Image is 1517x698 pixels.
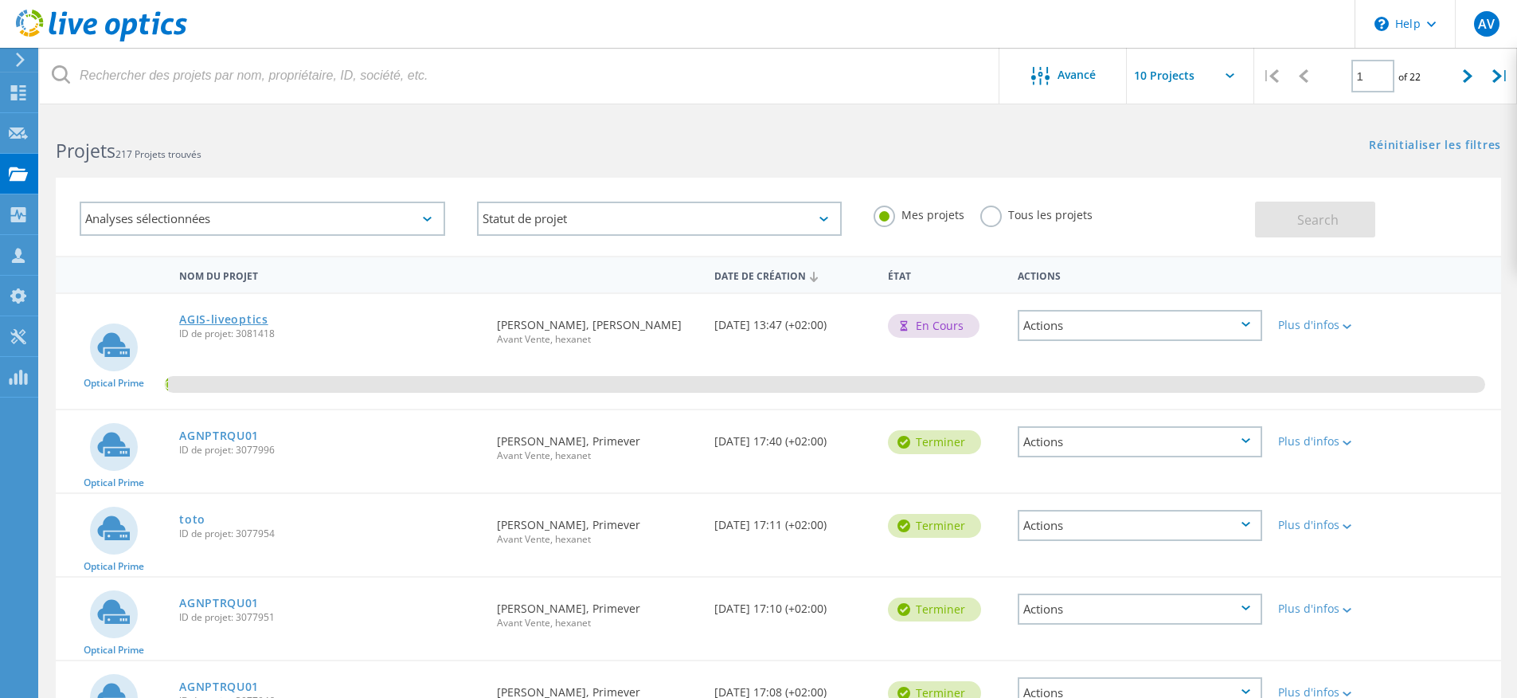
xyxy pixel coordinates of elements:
[888,314,979,338] div: En cours
[179,329,481,339] span: ID de projet: 3081418
[1255,202,1375,237] button: Search
[179,445,481,455] span: ID de projet: 3077996
[888,430,981,454] div: Terminer
[477,202,843,236] div: Statut de projet
[1254,48,1287,104] div: |
[40,48,1000,104] input: Rechercher des projets par nom, propriétaire, ID, société, etc.
[84,378,144,388] span: Optical Prime
[84,562,144,571] span: Optical Prime
[1010,260,1270,289] div: Actions
[1018,594,1262,625] div: Actions
[1369,139,1501,153] a: Réinitialiser les filtres
[84,645,144,655] span: Optical Prime
[179,529,481,539] span: ID de projet: 3077954
[1374,17,1389,31] svg: \n
[1297,211,1339,229] span: Search
[880,260,1010,289] div: État
[1278,520,1378,531] div: Plus d'infos
[888,514,981,538] div: Terminer
[80,202,445,236] div: Analyses sélectionnées
[706,294,880,347] div: [DATE] 13:47 (+02:00)
[1484,48,1517,104] div: |
[706,494,880,547] div: [DATE] 17:11 (+02:00)
[84,478,144,488] span: Optical Prime
[179,613,481,622] span: ID de projet: 3077951
[1278,436,1378,447] div: Plus d'infos
[489,294,706,360] div: [PERSON_NAME], [PERSON_NAME]
[1018,310,1262,341] div: Actions
[497,618,698,628] span: Avant Vente, hexanet
[1278,603,1378,614] div: Plus d'infos
[888,598,981,622] div: Terminer
[706,578,880,630] div: [DATE] 17:10 (+02:00)
[1278,687,1378,698] div: Plus d'infos
[1018,510,1262,541] div: Actions
[706,260,880,290] div: Date de création
[874,206,964,221] label: Mes projets
[179,514,205,525] a: toto
[1058,69,1096,80] span: Avancé
[171,260,489,289] div: Nom du projet
[1018,426,1262,457] div: Actions
[489,578,706,644] div: [PERSON_NAME], Primever
[497,451,698,461] span: Avant Vente, hexanet
[115,147,201,161] span: 217 Projets trouvés
[1478,18,1495,30] span: AV
[497,535,698,544] span: Avant Vente, hexanet
[179,430,259,441] a: AGNPTRQU01
[489,410,706,476] div: [PERSON_NAME], Primever
[706,410,880,463] div: [DATE] 17:40 (+02:00)
[16,33,187,45] a: Live Optics Dashboard
[56,138,115,163] b: Projets
[1278,320,1378,331] div: Plus d'infos
[179,314,268,325] a: AGIS-liveoptics
[980,206,1093,221] label: Tous les projets
[497,335,698,344] span: Avant Vente, hexanet
[489,494,706,560] div: [PERSON_NAME], Primever
[179,681,259,692] a: AGNPTRQU01
[1398,70,1421,84] span: of 22
[165,376,167,390] span: 0.21%
[179,598,259,609] a: AGNPTRQU01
